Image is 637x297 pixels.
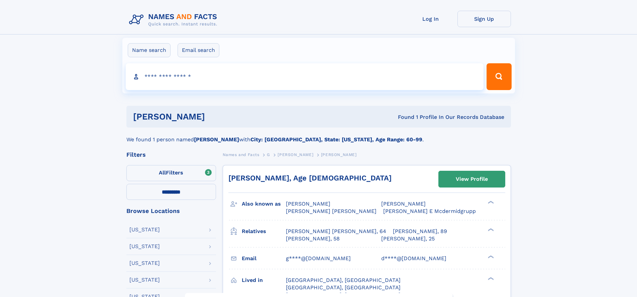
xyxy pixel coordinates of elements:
[381,201,426,207] span: [PERSON_NAME]
[242,226,286,237] h3: Relatives
[383,208,476,214] span: [PERSON_NAME] E Mcdermidgrupp
[486,200,494,205] div: ❯
[159,169,166,176] span: All
[286,201,330,207] span: [PERSON_NAME]
[321,152,357,157] span: [PERSON_NAME]
[267,150,270,159] a: G
[286,228,386,235] a: [PERSON_NAME] [PERSON_NAME], 64
[242,253,286,264] h3: Email
[286,208,377,214] span: [PERSON_NAME] [PERSON_NAME]
[129,277,160,283] div: [US_STATE]
[439,171,505,187] a: View Profile
[404,11,457,27] a: Log In
[393,228,447,235] a: [PERSON_NAME], 89
[126,165,216,181] label: Filters
[278,152,313,157] span: [PERSON_NAME]
[242,198,286,210] h3: Also known as
[126,152,216,158] div: Filters
[486,227,494,232] div: ❯
[194,136,239,143] b: [PERSON_NAME]
[250,136,422,143] b: City: [GEOGRAPHIC_DATA], State: [US_STATE], Age Range: 60-99
[286,235,340,242] a: [PERSON_NAME], 58
[381,235,435,242] a: [PERSON_NAME], 25
[456,171,488,187] div: View Profile
[178,43,219,57] label: Email search
[486,254,494,259] div: ❯
[129,227,160,232] div: [US_STATE]
[487,63,511,90] button: Search Button
[486,276,494,281] div: ❯
[128,43,171,57] label: Name search
[228,174,392,182] a: [PERSON_NAME], Age [DEMOGRAPHIC_DATA]
[223,150,259,159] a: Names and Facts
[301,114,504,121] div: Found 1 Profile In Our Records Database
[457,11,511,27] a: Sign Up
[133,113,302,121] h1: [PERSON_NAME]
[242,275,286,286] h3: Lived in
[267,152,270,157] span: G
[129,244,160,249] div: [US_STATE]
[129,261,160,266] div: [US_STATE]
[278,150,313,159] a: [PERSON_NAME]
[126,63,484,90] input: search input
[286,284,401,291] span: [GEOGRAPHIC_DATA], [GEOGRAPHIC_DATA]
[286,277,401,283] span: [GEOGRAPHIC_DATA], [GEOGRAPHIC_DATA]
[126,11,223,29] img: Logo Names and Facts
[126,208,216,214] div: Browse Locations
[126,128,511,144] div: We found 1 person named with .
